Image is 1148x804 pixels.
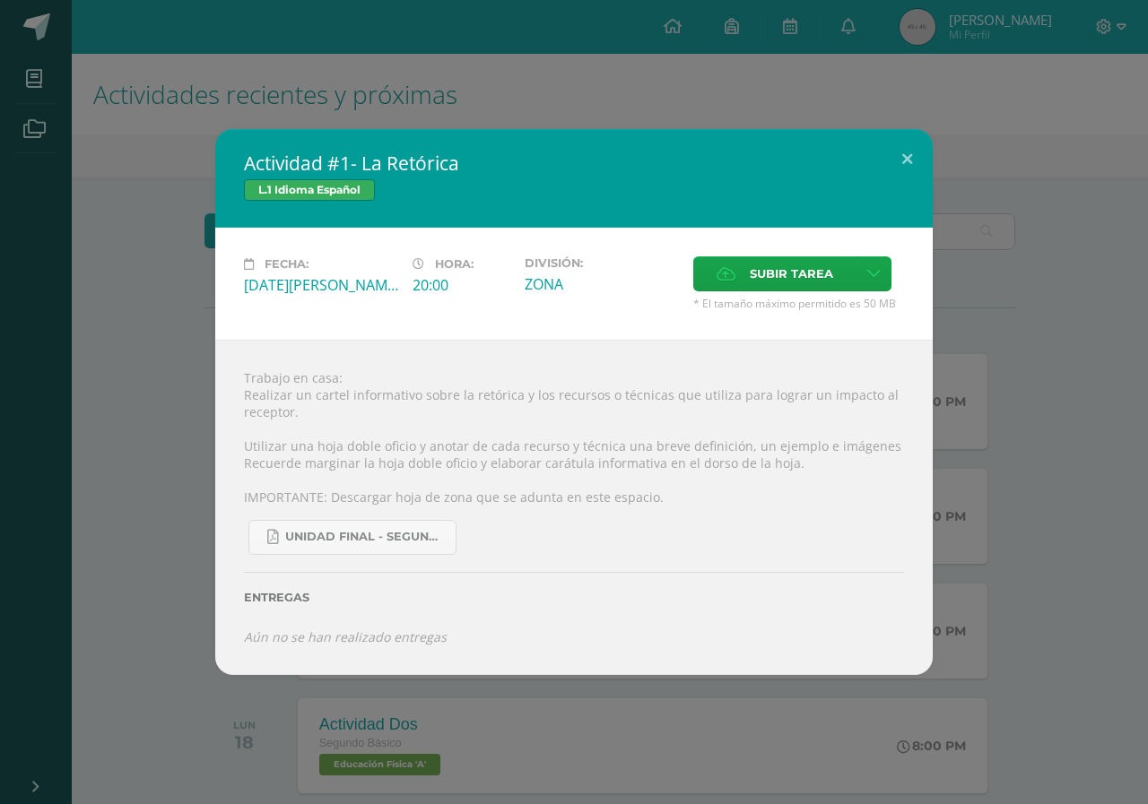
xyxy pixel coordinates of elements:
label: División: [525,256,679,270]
label: Entregas [244,591,904,604]
span: * El tamaño máximo permitido es 50 MB [693,296,904,311]
div: ZONA [525,274,679,294]
h2: Actividad #1- La Retórica [244,151,904,176]
i: Aún no se han realizado entregas [244,628,447,645]
span: L.1 Idioma Español [244,179,375,201]
span: Fecha: [265,257,309,271]
div: 20:00 [413,275,510,295]
a: UNIDAD FINAL - SEGUNDO BASICO A-B-C -.pdf [248,520,457,555]
span: Subir tarea [750,257,833,290]
div: [DATE][PERSON_NAME] [244,275,398,295]
button: Close (Esc) [882,129,933,190]
span: UNIDAD FINAL - SEGUNDO BASICO A-B-C -.pdf [285,530,447,544]
div: Trabajo en casa: Realizar un cartel informativo sobre la retórica y los recursos o técnicas que u... [215,340,933,675]
span: Hora: [435,257,474,271]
